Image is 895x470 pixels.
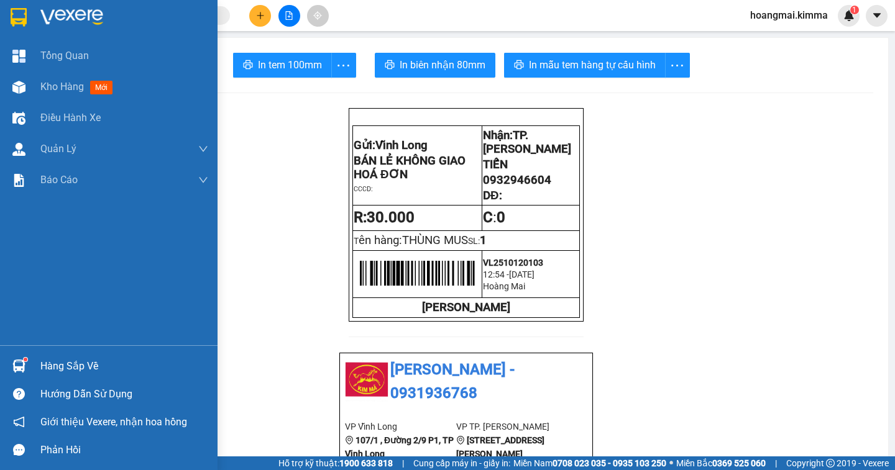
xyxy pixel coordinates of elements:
[243,60,253,71] span: printer
[483,158,508,171] span: TIẾN
[278,456,393,470] span: Hỗ trợ kỹ thuật:
[665,53,690,78] button: more
[198,144,208,154] span: down
[483,129,571,156] span: TP. [PERSON_NAME]
[850,6,859,14] sup: 1
[249,5,271,27] button: plus
[40,48,89,63] span: Tổng Quan
[40,110,101,125] span: Điều hành xe
[483,209,493,226] strong: C
[513,456,666,470] span: Miền Nam
[345,436,354,445] span: environment
[313,11,322,20] span: aim
[871,10,883,21] span: caret-down
[354,138,428,152] span: Gửi:
[483,209,505,226] span: :
[483,269,509,279] span: 12:54 -
[331,53,356,78] button: more
[514,60,524,71] span: printer
[233,53,332,78] button: printerIn tem 100mm
[40,414,187,430] span: Giới thiệu Vexere, nhận hoa hồng
[468,236,480,246] span: SL:
[339,458,393,468] strong: 1900 633 818
[483,281,525,291] span: Hoàng Mai
[504,53,666,78] button: printerIn mẫu tem hàng tự cấu hình
[13,416,25,428] span: notification
[90,81,112,94] span: mới
[307,5,329,27] button: aim
[354,209,415,226] strong: R:
[256,11,265,20] span: plus
[354,185,373,193] span: CCCD:
[40,141,76,156] span: Quản Lý
[775,456,777,470] span: |
[456,435,544,459] b: [STREET_ADDRESS][PERSON_NAME]
[866,5,888,27] button: caret-down
[456,420,567,433] li: VP TP. [PERSON_NAME]
[712,458,766,468] strong: 0369 525 060
[483,258,543,268] span: VL2510120103
[12,81,25,94] img: warehouse-icon
[740,7,838,23] span: hoangmai.kimma
[285,11,293,20] span: file-add
[375,53,495,78] button: printerIn biên nhận 80mm
[826,459,835,468] span: copyright
[413,456,510,470] span: Cung cấp máy in - giấy in:
[354,154,466,181] span: BÁN LẺ KHÔNG GIAO HOÁ ĐƠN
[345,358,587,405] li: [PERSON_NAME] - 0931936768
[278,5,300,27] button: file-add
[332,58,356,73] span: more
[13,444,25,456] span: message
[375,138,428,152] span: Vĩnh Long
[198,175,208,185] span: down
[402,456,404,470] span: |
[843,10,855,21] img: icon-new-feature
[359,233,468,247] span: ên hàng:
[509,269,535,279] span: [DATE]
[345,435,454,459] b: 107/1 , Đường 2/9 P1, TP Vĩnh Long
[422,301,510,314] strong: [PERSON_NAME]
[852,6,856,14] span: 1
[12,174,25,187] img: solution-icon
[666,58,689,73] span: more
[676,456,766,470] span: Miền Bắc
[40,441,208,459] div: Phản hồi
[483,173,551,187] span: 0932946604
[40,357,208,376] div: Hàng sắp về
[40,385,208,404] div: Hướng dẫn sử dụng
[385,60,395,71] span: printer
[669,461,673,466] span: ⚪️
[367,209,415,226] span: 30.000
[345,358,388,402] img: logo.jpg
[258,57,322,73] span: In tem 100mm
[12,50,25,63] img: dashboard-icon
[12,359,25,373] img: warehouse-icon
[480,233,487,247] span: 1
[483,129,571,156] span: Nhận:
[483,189,502,202] span: DĐ:
[402,233,468,247] span: THÙNG MUS
[354,236,468,246] span: T
[456,436,465,445] span: environment
[12,143,25,156] img: warehouse-icon
[553,458,666,468] strong: 0708 023 035 - 0935 103 250
[400,57,485,73] span: In biên nhận 80mm
[24,358,27,361] sup: 1
[529,57,656,73] span: In mẫu tem hàng tự cấu hình
[11,8,27,27] img: logo-vxr
[40,81,84,93] span: Kho hàng
[497,209,505,226] span: 0
[345,420,456,433] li: VP Vĩnh Long
[13,388,25,400] span: question-circle
[12,112,25,125] img: warehouse-icon
[40,172,78,188] span: Báo cáo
